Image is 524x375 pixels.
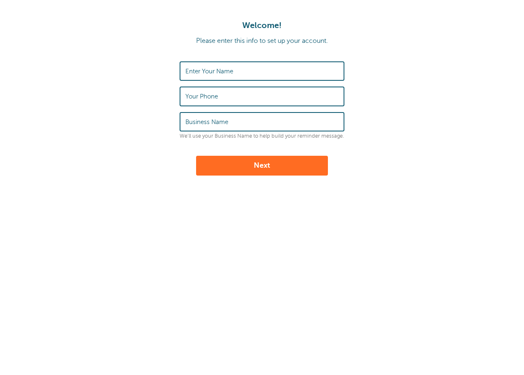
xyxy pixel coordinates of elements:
label: Business Name [185,118,228,126]
label: Your Phone [185,93,218,100]
p: Please enter this info to set up your account. [8,37,516,45]
button: Next [196,156,328,176]
label: Enter Your Name [185,68,233,75]
h1: Welcome! [8,21,516,30]
p: We'll use your Business Name to help build your reminder message. [180,133,344,139]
